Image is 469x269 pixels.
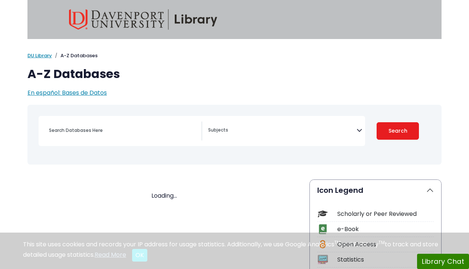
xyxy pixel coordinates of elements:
div: Loading... [27,191,301,200]
button: Icon Legend [310,180,441,201]
button: Submit for Search Results [377,122,419,140]
div: This site uses cookies and records your IP address for usage statistics. Additionally, we use Goo... [23,240,446,262]
img: Icon e-Book [318,224,328,234]
div: Scholarly or Peer Reviewed [337,210,434,218]
img: Davenport University Library [69,9,217,30]
a: DU Library [27,52,52,59]
nav: Search filters [27,105,442,165]
input: Search database by title or keyword [45,125,201,136]
div: e-Book [337,225,434,234]
a: Read More [95,250,126,259]
textarea: Search [208,128,357,134]
h1: A-Z Databases [27,67,442,81]
sup: TM [378,239,385,246]
a: En español: Bases de Datos [27,88,107,97]
nav: breadcrumb [27,52,442,59]
img: Icon Scholarly or Peer Reviewed [318,209,328,219]
button: Close [132,249,147,262]
li: A-Z Databases [52,52,98,59]
button: Library Chat [417,254,469,269]
sup: TM [334,239,341,246]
